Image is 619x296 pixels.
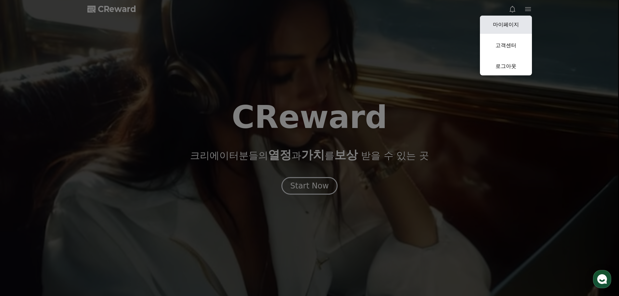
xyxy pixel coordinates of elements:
[480,36,532,55] a: 고객센터
[43,206,84,222] a: 대화
[480,16,532,75] button: 마이페이지 고객센터 로그아웃
[480,57,532,75] a: 로그아웃
[2,206,43,222] a: 홈
[84,206,125,222] a: 설정
[480,16,532,34] a: 마이페이지
[20,216,24,221] span: 홈
[100,216,108,221] span: 설정
[59,216,67,221] span: 대화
